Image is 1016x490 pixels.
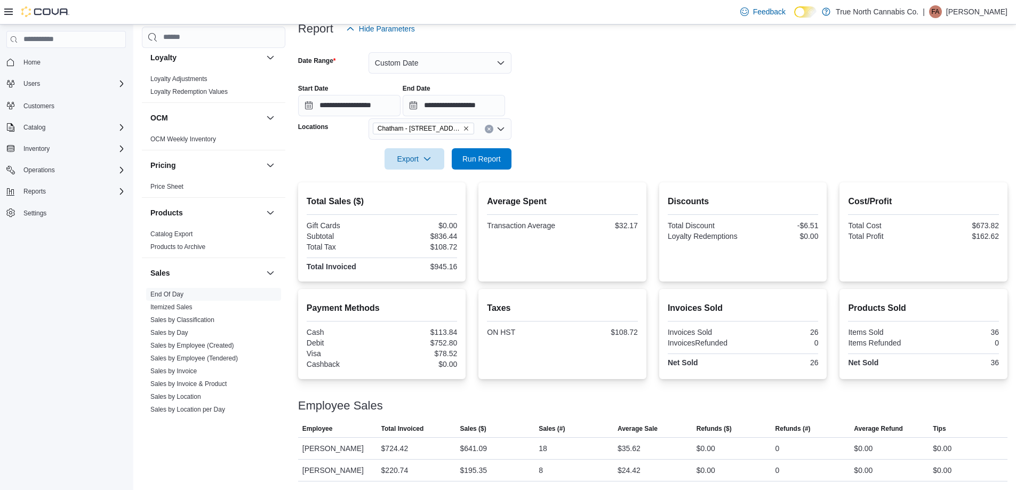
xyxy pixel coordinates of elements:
[745,328,818,336] div: 26
[298,95,401,116] input: Press the down key to open a popover containing a calendar.
[19,164,59,176] button: Operations
[487,328,560,336] div: ON HST
[150,183,183,190] a: Price Sheet
[926,358,999,367] div: 36
[302,424,333,433] span: Employee
[565,328,638,336] div: $108.72
[487,195,638,208] h2: Average Spent
[923,5,925,18] p: |
[745,358,818,367] div: 26
[19,185,126,198] span: Reports
[373,123,474,134] span: Chatham - 85 King St W
[150,207,183,218] h3: Products
[668,358,698,367] strong: Net Sold
[745,232,818,240] div: $0.00
[848,358,878,367] strong: Net Sold
[150,87,228,96] span: Loyalty Redemption Values
[19,206,126,220] span: Settings
[150,393,201,400] a: Sales by Location
[2,205,130,221] button: Settings
[697,442,715,455] div: $0.00
[298,438,377,459] div: [PERSON_NAME]
[753,6,786,17] span: Feedback
[150,268,262,278] button: Sales
[487,302,638,315] h2: Taxes
[142,228,285,258] div: Products
[539,442,547,455] div: 18
[933,424,946,433] span: Tips
[19,164,126,176] span: Operations
[775,442,780,455] div: 0
[264,206,277,219] button: Products
[775,424,811,433] span: Refunds (#)
[19,121,50,134] button: Catalog
[150,355,238,362] a: Sales by Employee (Tendered)
[848,221,921,230] div: Total Cost
[150,113,262,123] button: OCM
[142,180,285,197] div: Pricing
[23,187,46,196] span: Reports
[298,460,377,481] div: [PERSON_NAME]
[23,144,50,153] span: Inventory
[307,328,380,336] div: Cash
[150,329,188,336] a: Sales by Day
[2,120,130,135] button: Catalog
[384,232,457,240] div: $836.44
[497,125,505,133] button: Open list of options
[150,291,183,298] a: End Of Day
[6,50,126,248] nav: Complex example
[150,52,177,63] h3: Loyalty
[384,360,457,368] div: $0.00
[150,290,183,299] span: End Of Day
[19,142,126,155] span: Inventory
[2,163,130,178] button: Operations
[307,221,380,230] div: Gift Cards
[150,207,262,218] button: Products
[668,195,819,208] h2: Discounts
[745,339,818,347] div: 0
[565,221,638,230] div: $32.17
[150,135,216,143] span: OCM Weekly Inventory
[668,302,819,315] h2: Invoices Sold
[150,354,238,363] span: Sales by Employee (Tendered)
[19,55,126,69] span: Home
[462,154,501,164] span: Run Report
[298,22,333,35] h3: Report
[142,288,285,471] div: Sales
[19,77,126,90] span: Users
[378,123,461,134] span: Chatham - [STREET_ADDRESS]
[848,302,999,315] h2: Products Sold
[926,232,999,240] div: $162.62
[150,342,234,349] a: Sales by Employee (Created)
[19,99,126,112] span: Customers
[150,405,225,414] span: Sales by Location per Day
[19,121,126,134] span: Catalog
[150,380,227,388] span: Sales by Invoice & Product
[23,102,54,110] span: Customers
[19,100,59,113] a: Customers
[736,1,790,22] a: Feedback
[150,406,225,413] a: Sales by Location per Day
[150,341,234,350] span: Sales by Employee (Created)
[384,349,457,358] div: $78.52
[384,243,457,251] div: $108.72
[697,464,715,477] div: $0.00
[403,84,430,93] label: End Date
[150,316,214,324] a: Sales by Classification
[307,302,458,315] h2: Payment Methods
[150,268,170,278] h3: Sales
[848,195,999,208] h2: Cost/Profit
[150,52,262,63] button: Loyalty
[926,339,999,347] div: 0
[384,339,457,347] div: $752.80
[142,73,285,102] div: Loyalty
[21,6,69,17] img: Cova
[668,221,741,230] div: Total Discount
[19,56,45,69] a: Home
[264,267,277,279] button: Sales
[745,221,818,230] div: -$6.51
[463,125,469,132] button: Remove Chatham - 85 King St W from selection in this group
[307,262,356,271] strong: Total Invoiced
[618,442,641,455] div: $35.62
